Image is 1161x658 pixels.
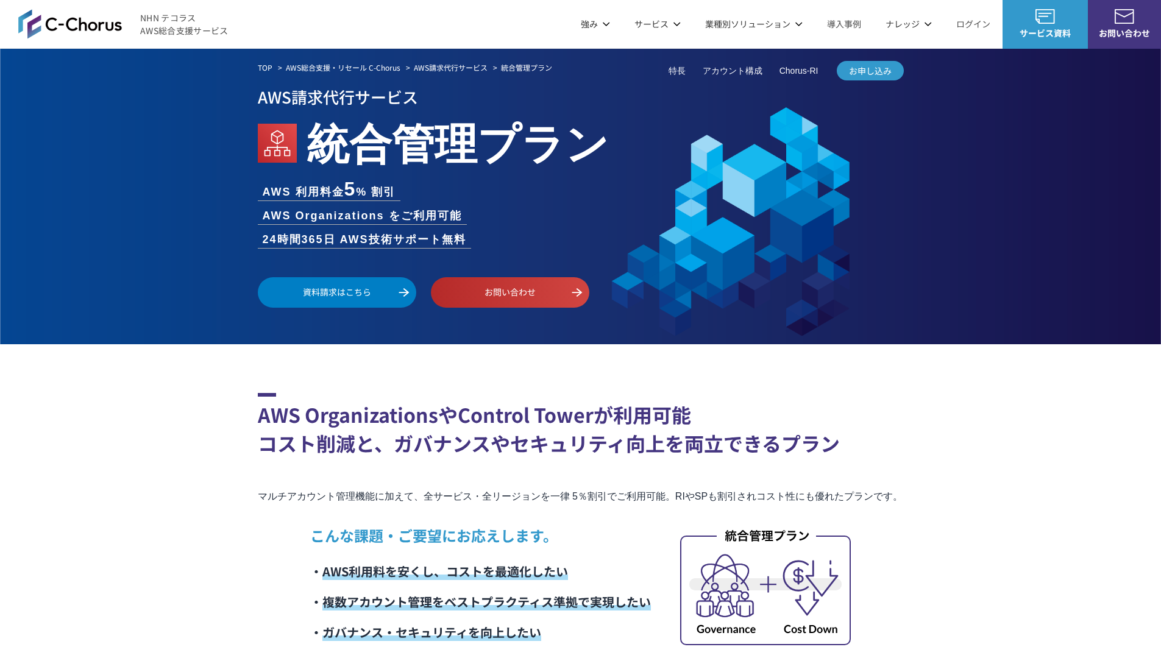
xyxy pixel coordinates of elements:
[258,277,416,308] a: 資料請求はこちら
[258,208,467,224] li: AWS Organizations をご利用可能
[322,562,568,580] span: AWS利用料を安くし、コストを最適化したい
[837,65,904,77] span: お申し込み
[1003,27,1088,40] span: サービス資料
[501,62,552,73] em: 統合管理プラン
[286,62,400,73] a: AWS総合支援・リセール C-Chorus
[18,9,229,38] a: AWS総合支援サービス C-ChorusNHN テコラスAWS総合支援サービス
[886,18,932,30] p: ナレッジ
[322,623,541,641] span: ガバナンス・セキュリティを向上したい
[322,593,651,610] span: 複数アカウント管理をベストプラクティス準拠で実現したい
[680,527,851,645] img: 統合管理プラン_内容イメージ
[310,587,651,617] li: ・
[431,277,589,308] a: お問い合わせ
[344,178,357,200] span: 5
[258,124,297,163] img: AWS Organizations
[258,62,272,73] a: TOP
[1088,27,1161,40] span: お問い合わせ
[258,393,904,458] h2: AWS OrganizationsやControl Towerが利用可能 コスト削減と、ガバナンスやセキュリティ向上を両立できるプラン
[18,9,122,38] img: AWS総合支援サービス C-Chorus
[1115,9,1134,24] img: お問い合わせ
[310,617,651,648] li: ・
[258,232,471,248] li: 24時間365日 AWS技術サポート無料
[703,65,762,77] a: アカウント構成
[705,18,803,30] p: 業種別ソリューション
[956,18,990,30] a: ログイン
[581,18,610,30] p: 強み
[634,18,681,30] p: サービス
[307,110,609,172] em: 統合管理プラン
[827,18,861,30] a: 導入事例
[1035,9,1055,24] img: AWS総合支援サービス C-Chorus サービス資料
[414,62,488,73] a: AWS請求代行サービス
[837,61,904,80] a: お申し込み
[779,65,818,77] a: Chorus-RI
[258,488,904,505] p: マルチアカウント管理機能に加えて、全サービス・全リージョンを一律 5％割引でご利用可能。RIやSPも割引されコスト性にも優れたプランです。
[140,12,229,37] span: NHN テコラス AWS総合支援サービス
[310,525,651,547] p: こんな課題・ご要望にお応えします。
[310,556,651,587] li: ・
[258,179,401,200] li: AWS 利用料金 % 割引
[258,83,904,110] p: AWS請求代行サービス
[669,65,686,77] a: 特長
